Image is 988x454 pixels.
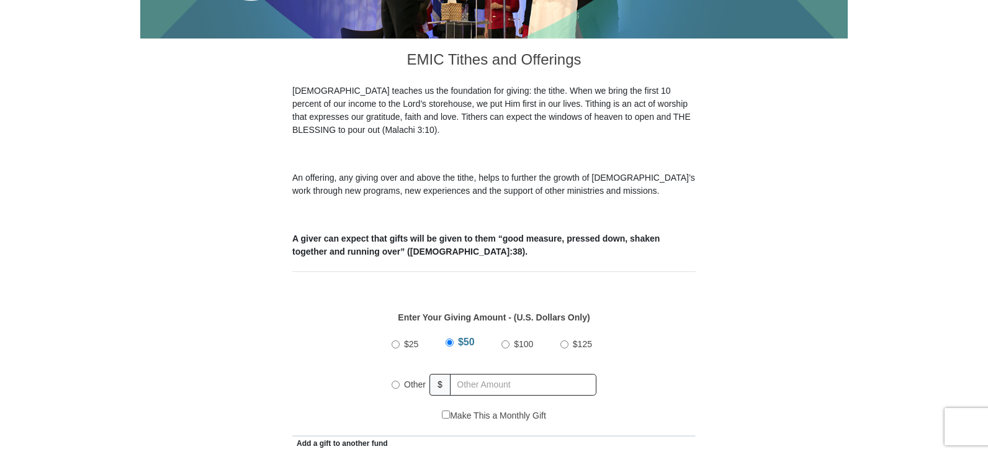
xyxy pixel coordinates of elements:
span: $50 [458,337,475,347]
span: Add a gift to another fund [292,439,388,448]
span: $ [429,374,451,396]
span: $125 [573,339,592,349]
input: Make This a Monthly Gift [442,411,450,419]
span: Other [404,379,426,389]
p: An offering, any giving over and above the tithe, helps to further the growth of [DEMOGRAPHIC_DAT... [292,171,696,197]
h3: EMIC Tithes and Offerings [292,39,696,84]
label: Make This a Monthly Gift [442,409,546,422]
span: $25 [404,339,418,349]
strong: Enter Your Giving Amount - (U.S. Dollars Only) [398,312,590,322]
p: [DEMOGRAPHIC_DATA] teaches us the foundation for giving: the tithe. When we bring the first 10 pe... [292,84,696,137]
b: A giver can expect that gifts will be given to them “good measure, pressed down, shaken together ... [292,234,660,257]
input: Other Amount [450,374,596,396]
span: $100 [514,339,533,349]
